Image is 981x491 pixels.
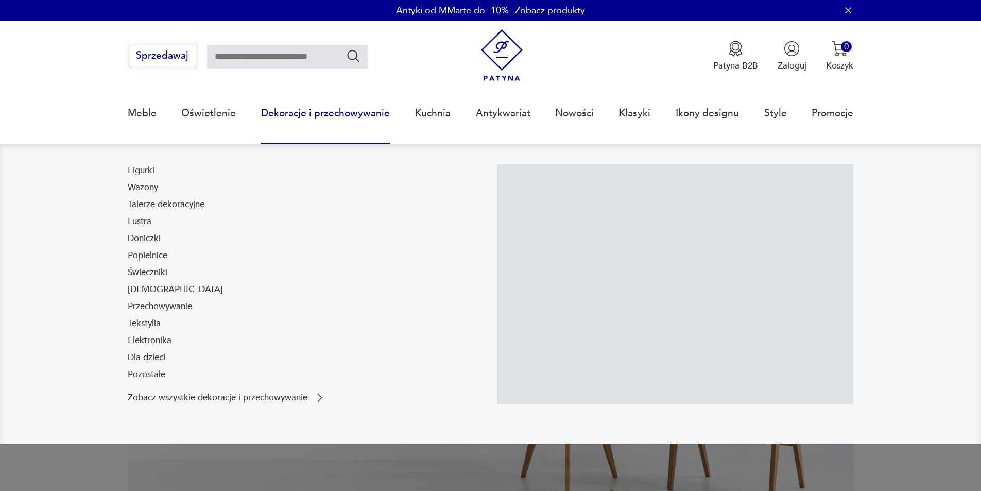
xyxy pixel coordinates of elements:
button: 0Koszyk [826,41,853,72]
a: Zobacz produkty [515,4,585,17]
p: Antyki od MMarte do -10% [396,4,509,17]
a: Przechowywanie [128,300,192,313]
a: Doniczki [128,232,161,245]
a: Sprzedawaj [128,53,197,61]
a: Klasyki [619,90,650,137]
a: Nowości [555,90,594,137]
div: 0 [841,41,852,52]
a: Style [764,90,787,137]
a: Meble [128,90,157,137]
a: Elektronika [128,334,171,347]
a: [DEMOGRAPHIC_DATA] [128,283,223,296]
img: Patyna - sklep z meblami i dekoracjami vintage [476,29,528,81]
a: Ikona medaluPatyna B2B [713,41,758,72]
a: Ikony designu [676,90,739,137]
button: Szukaj [346,48,361,63]
p: Patyna B2B [713,60,758,72]
p: Koszyk [826,60,853,72]
button: Zaloguj [778,41,806,72]
a: Kuchnia [415,90,451,137]
a: Tekstylia [128,317,161,330]
a: Antykwariat [476,90,530,137]
a: Talerze dekoracyjne [128,198,204,211]
a: Pozostałe [128,368,165,381]
a: Figurki [128,164,154,177]
a: Wazony [128,181,158,194]
img: Ikona koszyka [832,41,848,57]
a: Popielnice [128,249,167,262]
a: Promocje [812,90,853,137]
a: Dla dzieci [128,351,165,364]
img: Ikonka użytkownika [784,41,800,57]
a: Oświetlenie [181,90,236,137]
button: Sprzedawaj [128,45,197,67]
a: Świeczniki [128,266,167,279]
a: Dekoracje i przechowywanie [261,90,390,137]
a: Zobacz wszystkie dekoracje i przechowywanie [128,392,326,404]
p: Zobacz wszystkie dekoracje i przechowywanie [128,394,307,402]
a: Lustra [128,215,151,228]
button: Patyna B2B [713,41,758,72]
img: Ikona medalu [728,41,744,57]
p: Zaloguj [778,60,806,72]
